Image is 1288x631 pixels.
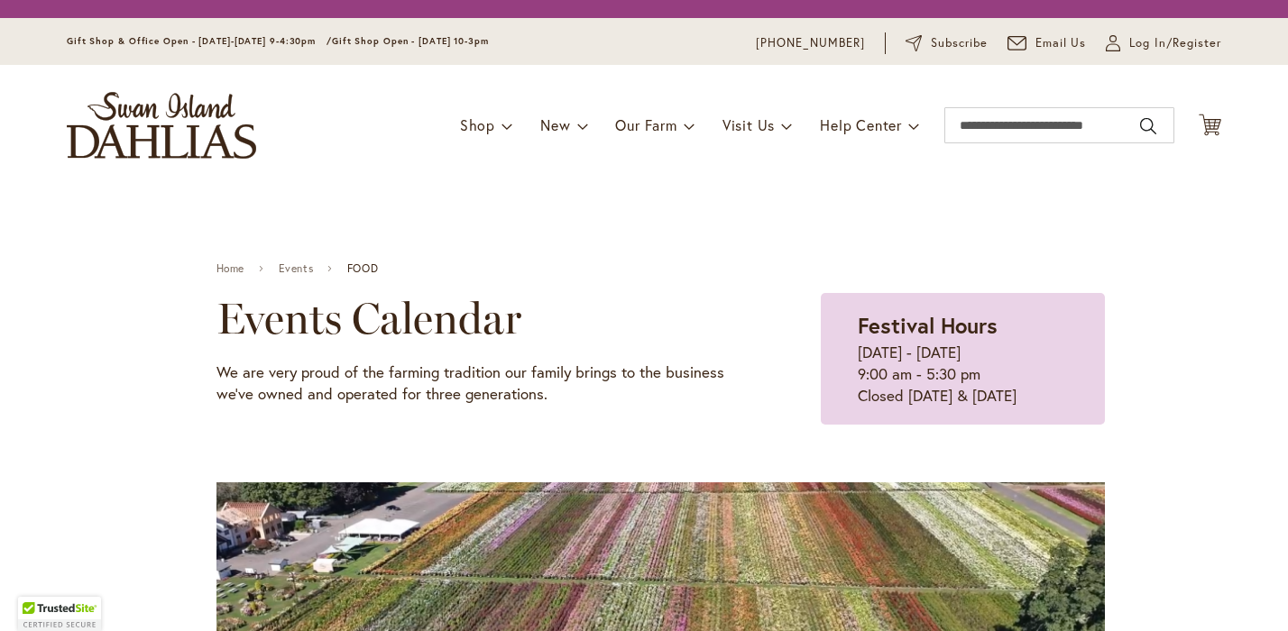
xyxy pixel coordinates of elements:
span: Our Farm [615,115,676,134]
span: Gift Shop Open - [DATE] 10-3pm [332,35,489,47]
a: Events [279,262,314,275]
span: Email Us [1035,34,1087,52]
span: Subscribe [931,34,988,52]
span: FOOD [347,262,378,275]
span: Help Center [820,115,902,134]
button: Search [1140,112,1156,141]
a: [PHONE_NUMBER] [756,34,865,52]
p: We are very proud of the farming tradition our family brings to the business we've owned and oper... [216,361,731,405]
span: Visit Us [722,115,775,134]
strong: Festival Hours [858,311,998,340]
span: New [540,115,570,134]
a: Subscribe [906,34,988,52]
h2: Events Calendar [216,293,731,343]
p: [DATE] - [DATE] 9:00 am - 5:30 pm Closed [DATE] & [DATE] [858,342,1067,407]
span: Gift Shop & Office Open - [DATE]-[DATE] 9-4:30pm / [67,35,332,47]
a: store logo [67,92,256,159]
span: Shop [460,115,495,134]
a: Email Us [1007,34,1087,52]
a: Log In/Register [1106,34,1221,52]
a: Home [216,262,244,275]
span: Log In/Register [1129,34,1221,52]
